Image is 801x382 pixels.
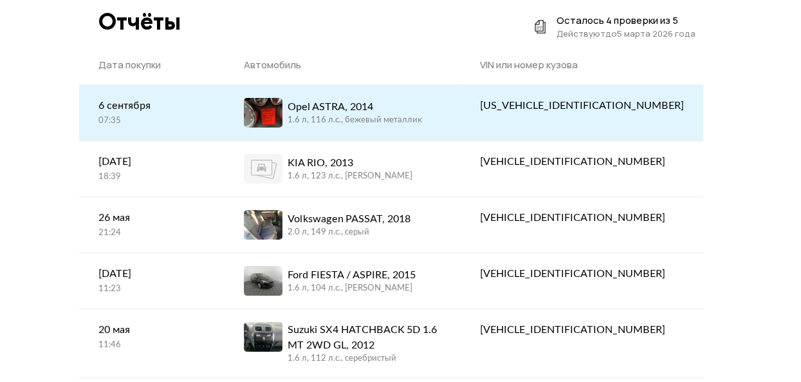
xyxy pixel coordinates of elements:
a: Opel ASTRA, 20141.6 л, 116 л.c., бежевый металлик [225,85,461,140]
a: [VEHICLE_IDENTIFICATION_NUMBER] [460,253,703,294]
a: [US_VEHICLE_IDENTIFICATION_NUMBER] [460,85,703,126]
div: Автомобиль [244,59,441,72]
a: [VEHICLE_IDENTIFICATION_NUMBER] [460,197,703,238]
div: 1.6 л, 116 л.c., бежевый металлик [288,115,422,126]
a: 26 мая21:24 [79,197,225,252]
div: 21:24 [98,227,205,239]
div: Opel ASTRA, 2014 [288,99,422,115]
div: KIA RIO, 2013 [288,155,412,171]
a: Ford FIESTA / ASPIRE, 20151.6 л, 104 л.c., [PERSON_NAME] [225,253,461,309]
div: [US_VEHICLE_IDENTIFICATION_NUMBER] [479,98,683,113]
div: 6 сентября [98,98,205,113]
div: [VEHICLE_IDENTIFICATION_NUMBER] [479,210,683,225]
div: 11:46 [98,339,205,351]
div: Действуют до 5 марта 2026 года [557,27,695,40]
div: [VEHICLE_IDENTIFICATION_NUMBER] [479,266,683,282]
div: 1.6 л, 123 л.c., [PERSON_NAME] [288,171,412,182]
div: 1.6 л, 104 л.c., [PERSON_NAME] [288,283,416,294]
a: 6 сентября07:35 [79,85,225,140]
div: VIN или номер кузова [479,59,683,72]
div: Дата покупки [98,59,205,72]
div: 26 мая [98,210,205,225]
div: 2.0 л, 149 л.c., серый [288,227,410,238]
a: Volkswagen PASSAT, 20182.0 л, 149 л.c., серый [225,197,461,253]
div: 11:23 [98,283,205,295]
a: Suzuki SX4 HATCHBACK 5D 1.6 MT 2WD GL, 20121.6 л, 112 л.c., серебристый [225,309,461,377]
div: Осталось 4 проверки из 5 [557,14,695,27]
div: Отчёты [98,8,181,35]
div: [VEHICLE_IDENTIFICATION_NUMBER] [479,322,683,338]
a: KIA RIO, 20131.6 л, 123 л.c., [PERSON_NAME] [225,141,461,196]
a: [DATE]11:23 [79,253,225,308]
div: [DATE] [98,154,205,169]
div: [DATE] [98,266,205,282]
a: [DATE]18:39 [79,141,225,196]
div: Volkswagen PASSAT, 2018 [288,211,410,227]
div: 07:35 [98,115,205,127]
div: Ford FIESTA / ASPIRE, 2015 [288,267,416,283]
div: Suzuki SX4 HATCHBACK 5D 1.6 MT 2WD GL, 2012 [288,322,441,353]
a: 20 мая11:46 [79,309,225,364]
div: 18:39 [98,171,205,183]
div: 20 мая [98,322,205,338]
div: [VEHICLE_IDENTIFICATION_NUMBER] [479,154,683,169]
a: [VEHICLE_IDENTIFICATION_NUMBER] [460,141,703,182]
a: [VEHICLE_IDENTIFICATION_NUMBER] [460,309,703,350]
div: 1.6 л, 112 л.c., серебристый [288,353,441,365]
